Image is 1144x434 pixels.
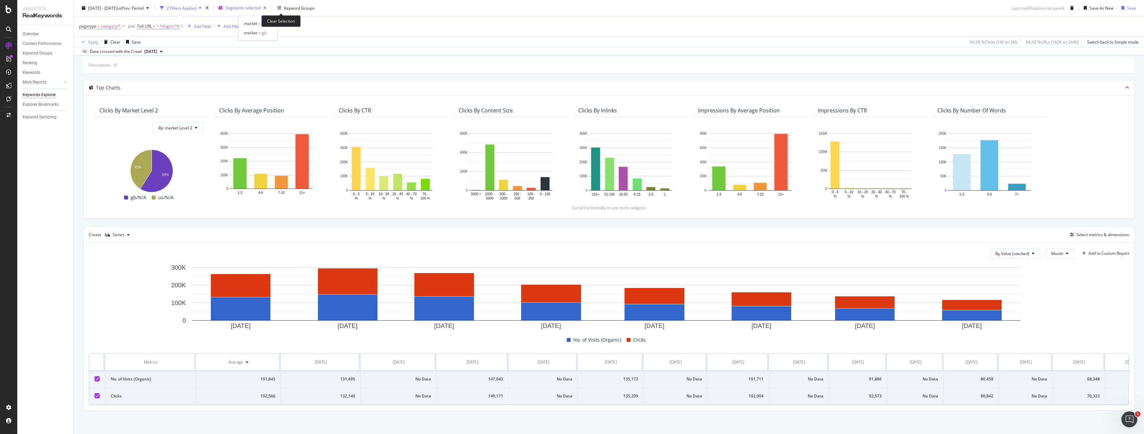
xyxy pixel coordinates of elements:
div: 92,573 [834,393,882,399]
text: % [355,196,358,200]
div: 101,845 [202,376,275,382]
div: Top Charts [96,84,120,91]
div: 2 Filters Applied [167,5,196,11]
div: Explorer Bookmarks [23,101,59,108]
div: No Data [366,393,431,399]
text: 20M [700,174,706,178]
text: 5000 + [471,192,481,196]
svg: A chart. [698,130,802,202]
text: [DATE] [338,322,357,329]
div: Add Filter Group [223,23,254,29]
svg: A chart. [99,146,203,194]
div: RealKeywords [23,12,68,20]
button: [DATE] - [DATE]vsPrev. Period [79,3,152,13]
div: [DATE] [315,359,327,365]
div: Keyword Groups [23,50,52,57]
span: Segments selected [225,5,261,11]
div: [DATE] [852,359,864,365]
div: 64.99 % Clicks ( 1M on 2M ) [970,39,1018,45]
text: 0 [704,189,706,192]
span: [DATE] - [DATE] [88,5,117,11]
span: 1 [1135,411,1140,417]
div: [DATE] [1125,359,1137,365]
text: % [368,196,371,200]
div: No Data [775,376,823,382]
text: 400K [340,132,348,135]
div: No Data [1004,393,1047,399]
text: 4-6 [737,192,742,196]
text: 100K [171,300,186,307]
text: 60M [700,146,706,149]
div: A chart. [219,130,323,200]
a: Ranking [23,60,69,67]
text: 600K [460,132,468,135]
text: 0 [825,187,827,191]
button: Keyword Groups [275,3,317,13]
text: 5 - 10 [845,190,853,194]
div: 80,842 [949,393,993,399]
div: No Data [1004,376,1047,382]
a: Keywords Explorer [23,91,69,98]
svg: A chart. [937,130,1041,202]
div: [DATE] [793,359,805,365]
button: Add to Custom Report [1079,248,1129,259]
div: [DATE] [1020,359,1032,365]
text: 16-50 [619,192,628,196]
button: Series [102,229,132,240]
a: Explorer Bookmarks [23,101,69,108]
button: [DATE] [142,48,165,56]
text: % [861,195,864,198]
text: % [396,196,399,200]
iframe: Intercom live chat [1121,411,1137,427]
button: Add Filter [185,22,212,30]
span: No. of Visits (Organic) [573,336,621,344]
text: % [847,195,850,198]
text: 40 - 70 [406,192,417,196]
text: 20 - 40 [392,192,403,196]
div: Apply [88,39,98,45]
text: 0 [346,189,348,192]
div: Create [89,229,132,240]
text: 40M [700,160,706,164]
svg: A chart. [89,264,1124,331]
text: 4-6 [987,192,992,196]
text: 100K [580,174,588,178]
text: [DATE] [231,322,251,329]
span: ^.*/login/.*$ [156,22,179,31]
text: 100M [819,150,827,154]
td: Clicks [105,388,196,405]
text: 41% [135,165,141,169]
svg: A chart. [818,130,922,200]
text: 0 - 100 [540,192,550,196]
text: 7+ [1015,192,1019,196]
text: 7-10 [278,191,285,194]
text: 500 [514,196,520,200]
text: 250 - [513,192,521,196]
text: % [875,195,878,198]
span: market [244,21,257,26]
div: Clear Selection [261,15,301,27]
div: times [204,5,210,11]
span: By: market Level 2 [158,125,192,131]
div: Average [228,359,243,365]
div: Analytics [23,5,68,12]
text: 400K [220,132,228,135]
text: [DATE] [434,322,454,329]
text: [DATE] [752,322,772,329]
span: gb/N/A [131,194,146,202]
text: % [889,195,892,198]
text: 40 - 70 [885,190,896,194]
text: % [410,196,413,200]
span: vs Prev. Period [117,5,144,11]
div: Clicks By Inlinks [578,107,617,114]
text: 6-15 [634,192,641,196]
div: Add to Custom Report [1088,251,1129,255]
div: A chart. [459,130,562,202]
svg: A chart. [339,130,443,202]
text: 200K [460,170,468,173]
text: 1-3 [716,192,721,196]
text: 2-5 [648,192,653,196]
